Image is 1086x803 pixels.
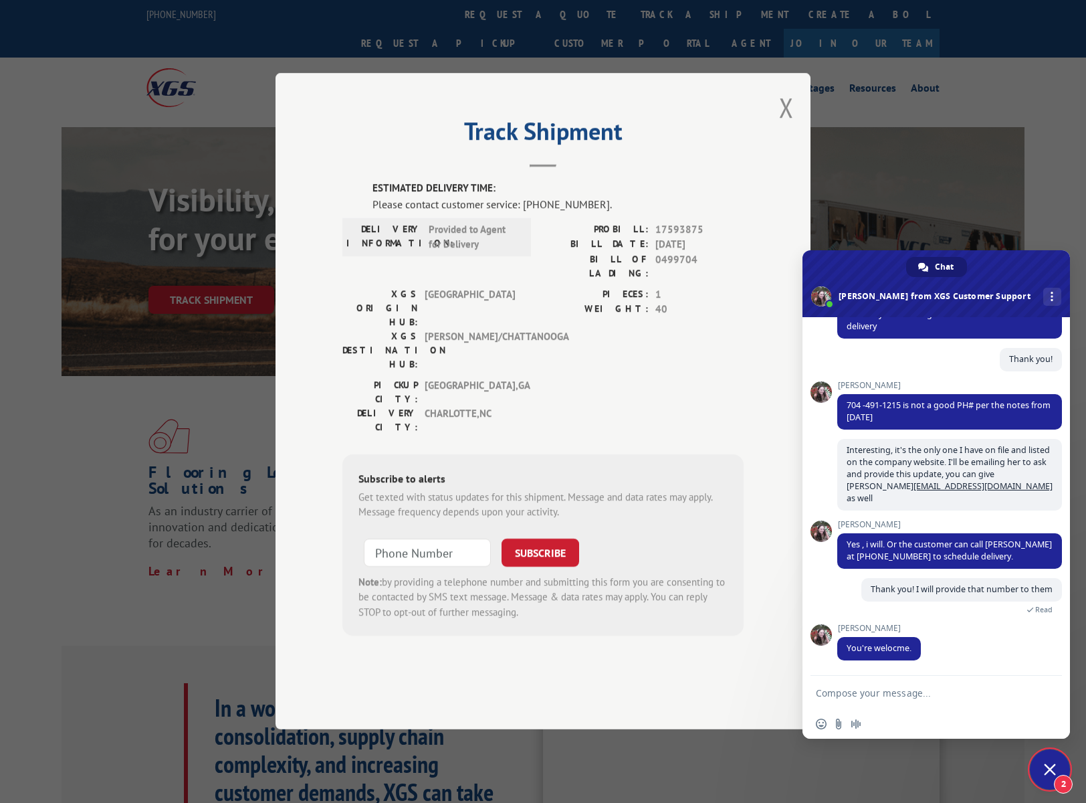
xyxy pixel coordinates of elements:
label: PICKUP CITY: [342,378,418,406]
span: Read [1035,605,1053,614]
span: You're welocme. [847,642,911,654]
span: Interesting, it's the only one I have on file and listed on the company website. I'll be emailing... [847,444,1053,504]
label: DELIVERY INFORMATION: [346,222,422,252]
a: [EMAIL_ADDRESS][DOMAIN_NAME] [913,480,1053,492]
label: PIECES: [543,287,649,302]
span: [PERSON_NAME] [837,520,1062,529]
span: Chat [935,257,954,277]
span: CHARLOTTE , NC [425,406,515,434]
label: ESTIMATED DELIVERY TIME: [372,181,744,197]
label: PROBILL: [543,222,649,238]
span: [GEOGRAPHIC_DATA] , GA [425,378,515,406]
label: DELIVERY CITY: [342,406,418,434]
span: Audio message [851,719,861,729]
span: [PERSON_NAME] [837,381,1062,390]
span: [GEOGRAPHIC_DATA] [425,287,515,329]
textarea: Compose your message... [816,687,1027,699]
span: Yes , i will. Or the customer can call [PERSON_NAME] at [PHONE_NUMBER] to schedule delivery. [847,539,1052,562]
span: Send a file [833,719,844,729]
h2: Track Shipment [342,122,744,147]
span: 1 [655,287,744,302]
label: WEIGHT: [543,302,649,318]
strong: Note: [358,575,382,588]
span: 704 -491-1215 is not a good PH# per the notes from [DATE] [847,399,1051,423]
span: [DATE] [655,238,744,253]
div: Get texted with status updates for this shipment. Message and data rates may apply. Message frequ... [358,490,728,520]
div: Chat [906,257,967,277]
span: Insert an emoji [816,719,827,729]
div: Subscribe to alerts [358,470,728,490]
span: Thank you! [1009,353,1053,365]
span: 0499704 [655,252,744,280]
span: [PERSON_NAME] [837,624,921,633]
label: BILL DATE: [543,238,649,253]
span: Thank you! I will provide that number to them [871,584,1053,595]
button: SUBSCRIBE [502,539,579,567]
button: Close modal [779,90,794,125]
span: [PERSON_NAME]/CHATTANOOGA [425,329,515,371]
div: More channels [1043,288,1061,306]
div: Please contact customer service: [PHONE_NUMBER]. [372,196,744,212]
span: 40 [655,302,744,318]
label: BILL OF LADING: [543,252,649,280]
label: XGS ORIGIN HUB: [342,287,418,329]
span: Provided to Agent for Delivery [429,222,519,252]
label: XGS DESTINATION HUB: [342,329,418,371]
span: 2 [1054,775,1073,794]
input: Phone Number [364,539,491,567]
div: by providing a telephone number and submitting this form you are consenting to be contacted by SM... [358,575,728,620]
div: Close chat [1030,749,1070,790]
span: 17593875 [655,222,744,238]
